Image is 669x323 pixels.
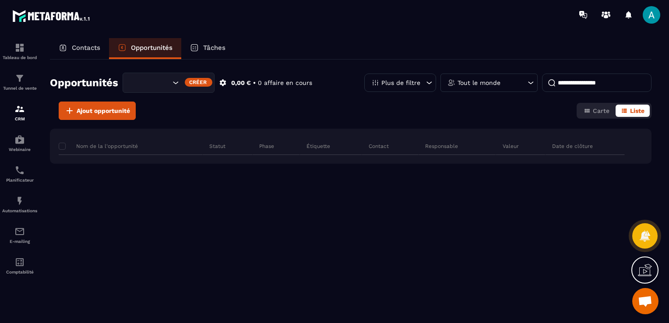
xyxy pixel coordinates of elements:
[425,143,458,150] p: Responsable
[130,78,170,88] input: Search for option
[458,80,500,86] p: Tout le monde
[14,196,25,206] img: automations
[2,128,37,158] a: automationsautomationsWebinaire
[2,55,37,60] p: Tableau de bord
[72,44,100,52] p: Contacts
[381,80,420,86] p: Plus de filtre
[578,105,615,117] button: Carte
[209,143,225,150] p: Statut
[632,288,658,314] a: Ouvrir le chat
[2,67,37,97] a: formationformationTunnel de vente
[552,143,593,150] p: Date de clôture
[2,147,37,152] p: Webinaire
[2,239,37,244] p: E-mailing
[2,158,37,189] a: schedulerschedulerPlanificateur
[258,79,312,87] p: 0 affaire en cours
[593,107,609,114] span: Carte
[259,143,274,150] p: Phase
[616,105,650,117] button: Liste
[306,143,330,150] p: Étiquette
[14,104,25,114] img: formation
[2,189,37,220] a: automationsautomationsAutomatisations
[2,116,37,121] p: CRM
[12,8,91,24] img: logo
[2,86,37,91] p: Tunnel de vente
[14,42,25,53] img: formation
[369,143,389,150] p: Contact
[50,74,118,91] h2: Opportunités
[109,38,181,59] a: Opportunités
[123,73,215,93] div: Search for option
[203,44,225,52] p: Tâches
[2,270,37,274] p: Comptabilité
[59,102,136,120] button: Ajout opportunité
[131,44,173,52] p: Opportunités
[185,78,212,87] div: Créer
[50,38,109,59] a: Contacts
[2,36,37,67] a: formationformationTableau de bord
[253,79,256,87] p: •
[59,143,138,150] p: Nom de la l'opportunité
[2,178,37,183] p: Planificateur
[630,107,644,114] span: Liste
[2,97,37,128] a: formationformationCRM
[77,106,130,115] span: Ajout opportunité
[503,143,519,150] p: Valeur
[14,257,25,267] img: accountant
[231,79,251,87] p: 0,00 €
[14,226,25,237] img: email
[2,208,37,213] p: Automatisations
[181,38,234,59] a: Tâches
[2,220,37,250] a: emailemailE-mailing
[2,250,37,281] a: accountantaccountantComptabilité
[14,165,25,176] img: scheduler
[14,73,25,84] img: formation
[14,134,25,145] img: automations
